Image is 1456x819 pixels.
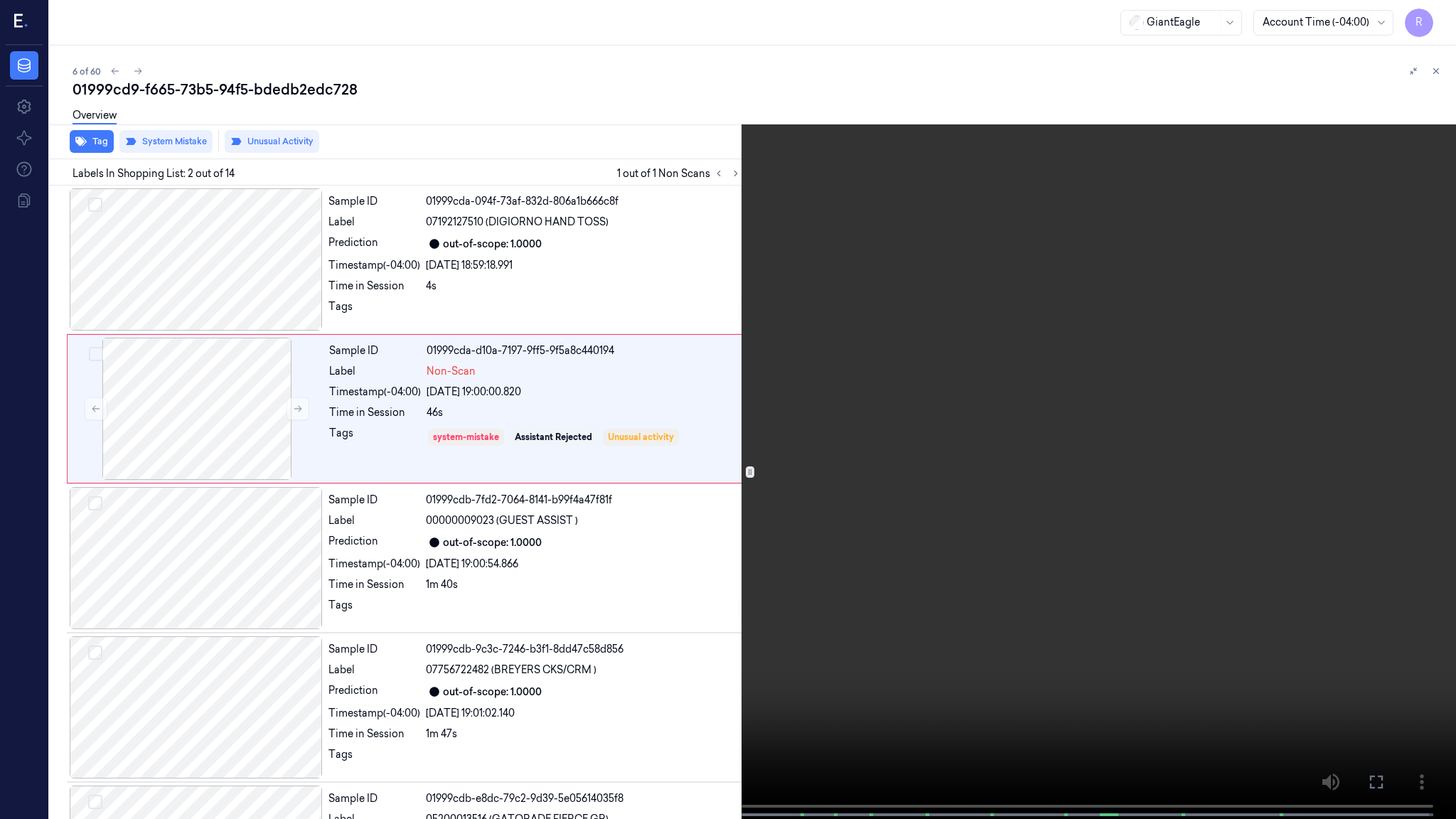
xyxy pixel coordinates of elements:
button: R [1405,9,1433,37]
div: [DATE] 19:00:00.820 [427,385,741,400]
div: [DATE] 19:00:54.866 [426,557,742,572]
button: Select row [88,795,102,809]
span: 00000009023 (GUEST ASSIST ) [426,513,578,528]
span: 07756722482 (BREYERS CKS/CRM ) [426,663,596,678]
div: Time in Session [328,577,420,592]
div: [DATE] 18:59:18.991 [426,258,742,273]
div: Tags [328,598,420,621]
span: 1 out of 1 Non Scans [617,165,744,182]
a: Overview [73,108,117,124]
div: 01999cdb-9c3c-7246-b3f1-8dd47c58d856 [426,642,742,657]
div: Timestamp (-04:00) [329,385,421,400]
div: out-of-scope: 1.0000 [443,237,542,252]
div: 1m 40s [426,577,742,592]
button: Select row [88,496,102,510]
div: Label [328,513,420,528]
div: Time in Session [328,727,420,742]
button: System Mistake [119,130,213,153]
div: Timestamp (-04:00) [328,258,420,273]
span: Labels In Shopping List: 2 out of 14 [73,166,235,181]
div: 01999cdb-7fd2-7064-8141-b99f4a47f81f [426,493,742,508]
div: 4s [426,279,742,294]
div: 01999cd9-f665-73b5-94f5-bdedb2edc728 [73,80,1445,100]
div: 1m 47s [426,727,742,742]
button: Unusual Activity [225,130,319,153]
div: Tags [329,426,421,449]
div: Label [328,215,420,230]
div: Prediction [328,235,420,252]
div: 46s [427,405,741,420]
span: Non-Scan [427,364,476,379]
div: 01999cda-094f-73af-832d-806a1b666c8f [426,194,742,209]
div: 01999cdb-e8dc-79c2-9d39-5e05614035f8 [426,791,742,806]
div: out-of-scope: 1.0000 [443,535,542,550]
button: Select row [88,646,102,660]
div: system-mistake [433,431,499,444]
div: Timestamp (-04:00) [328,557,420,572]
div: Sample ID [328,493,420,508]
button: Tag [70,130,114,153]
div: 01999cda-d10a-7197-9ff5-9f5a8c440194 [427,343,741,358]
div: Tags [328,747,420,770]
div: Label [328,663,420,678]
span: 07192127510 (DIGIORNO HAND TOSS) [426,215,609,230]
button: Select row [88,198,102,212]
div: out-of-scope: 1.0000 [443,685,542,700]
div: Time in Session [328,279,420,294]
div: Sample ID [328,194,420,209]
div: Sample ID [328,642,420,657]
div: Assistant Rejected [515,431,592,444]
div: Timestamp (-04:00) [328,706,420,721]
div: Sample ID [329,343,421,358]
div: Time in Session [329,405,421,420]
span: 6 of 60 [73,65,101,77]
div: Unusual activity [608,431,674,444]
div: Label [329,364,421,379]
div: Prediction [328,683,420,700]
button: Select row [89,347,103,361]
div: Tags [328,299,420,322]
div: Sample ID [328,791,420,806]
div: [DATE] 19:01:02.140 [426,706,742,721]
div: Prediction [328,534,420,551]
